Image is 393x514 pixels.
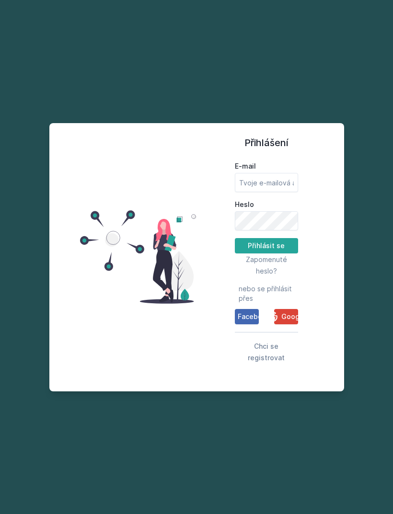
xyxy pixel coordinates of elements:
label: E-mail [235,161,298,171]
span: Zapomenuté heslo? [246,255,287,275]
span: Google [281,312,306,321]
span: Chci se registrovat [248,342,285,362]
h1: Přihlášení [235,136,298,150]
button: Google [274,309,298,324]
span: Facebook [238,312,270,321]
button: Facebook [235,309,259,324]
button: Chci se registrovat [235,340,298,363]
button: Přihlásit se [235,238,298,253]
span: nebo se přihlásit přes [239,284,294,303]
label: Heslo [235,200,298,209]
input: Tvoje e-mailová adresa [235,173,298,192]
